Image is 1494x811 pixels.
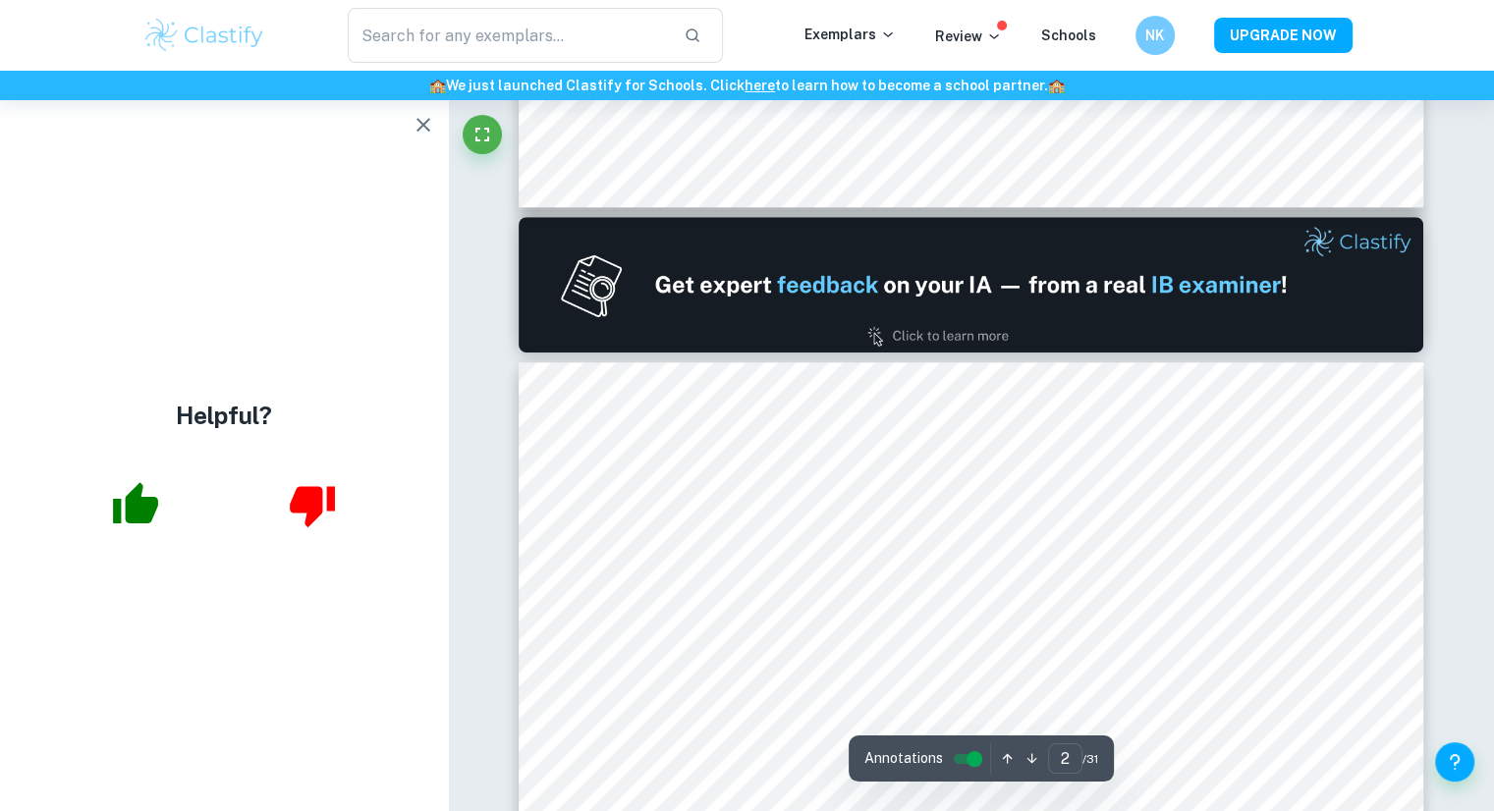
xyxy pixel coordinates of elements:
p: Review [935,26,1002,47]
img: Clastify logo [142,16,267,55]
img: Ad [519,217,1424,352]
h4: Helpful? [176,398,272,433]
input: Search for any exemplars... [348,8,669,63]
span: 🏫 [1048,78,1065,93]
h6: We just launched Clastify for Schools. Click to learn how to become a school partner. [4,75,1490,96]
span: Annotations [864,748,943,769]
button: NK [1135,16,1175,55]
p: Exemplars [804,24,896,45]
h6: NK [1143,25,1166,46]
button: Help and Feedback [1435,742,1474,782]
a: Schools [1041,27,1096,43]
span: / 31 [1082,750,1098,768]
a: here [745,78,775,93]
button: Fullscreen [463,115,502,154]
span: 🏫 [429,78,446,93]
button: UPGRADE NOW [1214,18,1353,53]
